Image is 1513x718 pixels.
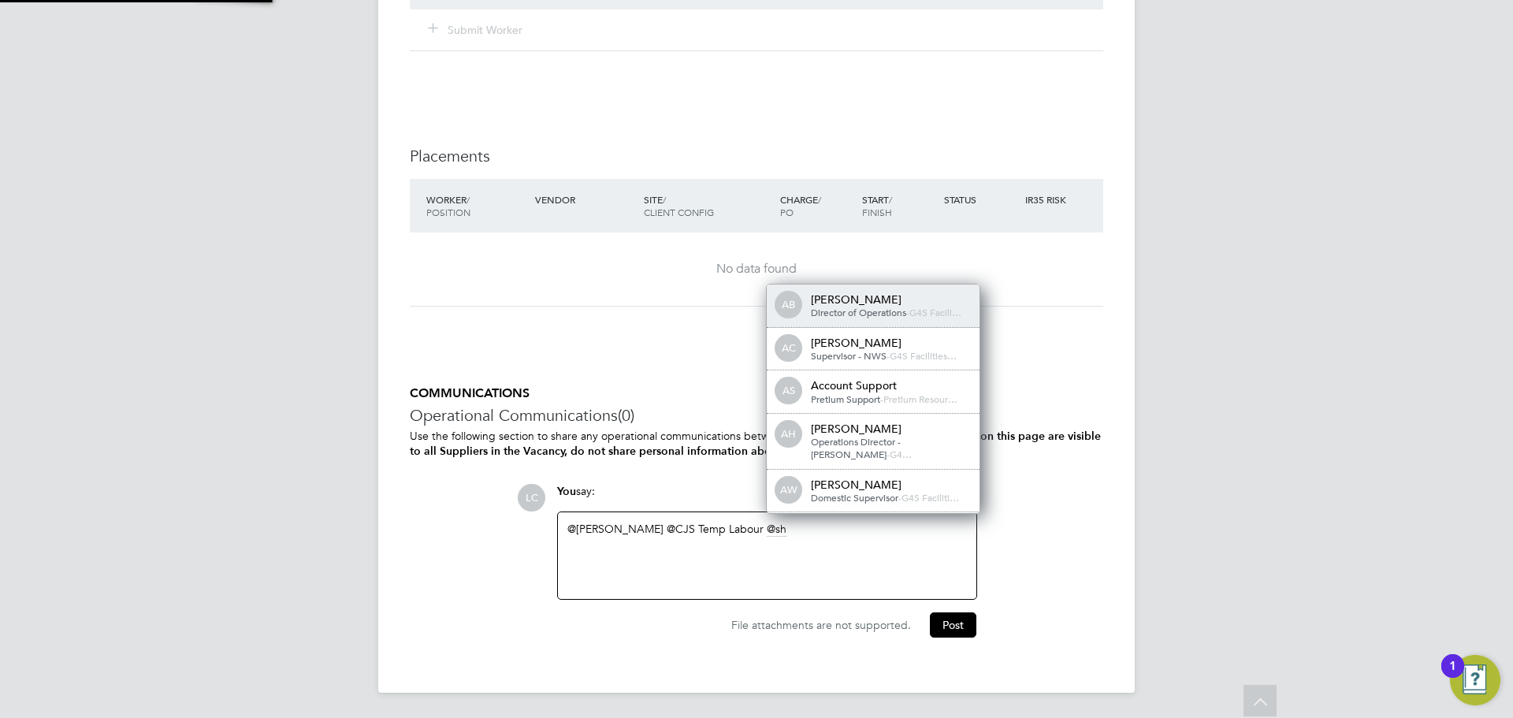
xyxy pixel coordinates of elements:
[618,405,634,426] span: (0)
[1021,185,1076,214] div: IR35 Risk
[887,349,890,362] span: -
[667,522,764,536] a: @CJS Temp Labour
[811,292,968,307] div: [PERSON_NAME]
[776,185,858,226] div: Charge
[776,292,801,318] span: AB
[1450,655,1500,705] button: Open Resource Center, 1 new notification
[410,405,1103,426] h3: Operational Communications
[557,484,977,512] div: say:
[811,491,898,504] span: Domestic Supervisor
[906,306,909,318] span: -
[518,484,545,512] span: LC
[858,185,940,226] div: Start
[811,392,880,405] span: Pretium Support
[880,392,883,405] span: -
[644,193,714,218] span: / Client Config
[887,448,890,460] span: -
[811,378,968,392] div: Account Support
[901,491,959,504] span: G4S Faciliti…
[767,522,786,537] span: sh
[940,185,1022,214] div: Status
[410,146,1103,166] h3: Placements
[1449,666,1456,686] div: 1
[567,522,967,590] div: ​ ​
[811,422,968,436] div: [PERSON_NAME]
[890,448,912,460] span: G4…
[776,478,801,503] span: AW
[410,385,1103,402] h5: COMMUNICATIONS
[890,349,957,362] span: G4S Facilities…
[883,392,957,405] span: Pretium Resour…
[422,185,531,226] div: Worker
[776,422,801,447] span: AH
[776,378,801,404] span: AS
[811,306,906,318] span: Director of Operations
[531,185,640,214] div: Vendor
[776,336,801,361] span: AC
[898,491,901,504] span: -
[909,306,961,318] span: G4S Facili…
[567,522,664,536] a: @[PERSON_NAME]
[930,612,976,638] button: Post
[811,478,968,492] div: [PERSON_NAME]
[640,185,776,226] div: Site
[731,618,911,632] span: File attachments are not supported.
[410,430,1101,458] b: Comments on this page are visible to all Suppliers in the Vacancy, do not share personal informat...
[426,261,1087,277] div: No data found
[780,193,821,218] span: / PO
[811,349,887,362] span: Supervisor - NWS
[862,193,892,218] span: / Finish
[557,485,576,498] span: You
[811,435,901,460] span: Operations Director - [PERSON_NAME]
[426,193,470,218] span: / Position
[410,429,1103,459] p: Use the following section to share any operational communications between Supply Chain participants.
[429,22,523,38] button: Submit Worker
[811,336,968,350] div: [PERSON_NAME]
